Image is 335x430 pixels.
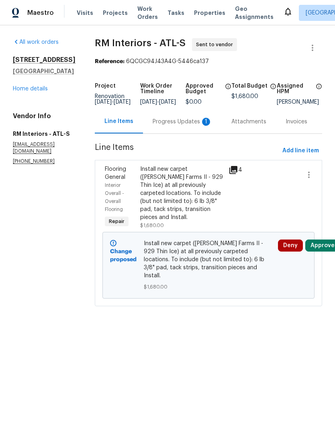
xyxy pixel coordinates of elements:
span: Properties [194,9,225,17]
a: Home details [13,86,48,92]
span: Line Items [95,143,279,158]
span: The total cost of line items that have been approved by both Opendoor and the Trade Partner. This... [225,83,231,99]
span: Flooring General [105,166,126,180]
span: Interior Overall - Overall Flooring [105,183,124,212]
span: [DATE] [114,99,131,105]
span: Work Orders [137,5,158,21]
div: Attachments [231,118,266,126]
span: Tasks [167,10,184,16]
span: RM Interiors - ATL-S [95,38,186,48]
span: [DATE] [159,99,176,105]
div: Invoices [286,118,307,126]
h5: Assigned HPM [277,83,313,94]
b: Change proposed [110,249,137,262]
span: Sent to vendor [196,41,236,49]
div: Line Items [104,117,133,125]
h5: Total Budget [231,83,268,89]
div: Progress Updates [153,118,212,126]
span: $0.00 [186,99,202,105]
h4: Vendor Info [13,112,76,120]
div: Install new carpet ([PERSON_NAME] Farms II - 929 Thin Ice) at all previously carpeted locations. ... [140,165,224,221]
span: Renovation [95,94,131,105]
span: Install new carpet ([PERSON_NAME] Farms II - 929 Thin Ice) at all previously carpeted locations. ... [144,240,274,280]
a: All work orders [13,39,59,45]
b: Reference: [95,59,125,64]
span: - [95,99,131,105]
span: Maestro [27,9,54,17]
h5: Approved Budget [186,83,222,94]
span: [DATE] [140,99,157,105]
div: [PERSON_NAME] [277,99,322,105]
div: 4 [229,165,241,175]
button: Deny [278,240,303,252]
span: Projects [103,9,128,17]
span: Repair [106,217,128,225]
span: Visits [77,9,93,17]
div: 1 [202,118,210,126]
span: [DATE] [95,99,112,105]
h5: Project [95,83,116,89]
span: $1,680.00 [140,223,164,228]
div: 6QCGC94J43A4G-5446ca137 [95,57,322,66]
span: Add line item [282,146,319,156]
span: Geo Assignments [235,5,274,21]
button: Add line item [279,143,322,158]
span: - [140,99,176,105]
span: The hpm assigned to this work order. [316,83,322,99]
span: $1,680.00 [231,94,258,99]
h5: RM Interiors - ATL-S [13,130,76,138]
span: The total cost of line items that have been proposed by Opendoor. This sum includes line items th... [270,83,276,94]
h5: Work Order Timeline [140,83,186,94]
span: $1,680.00 [144,283,274,291]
